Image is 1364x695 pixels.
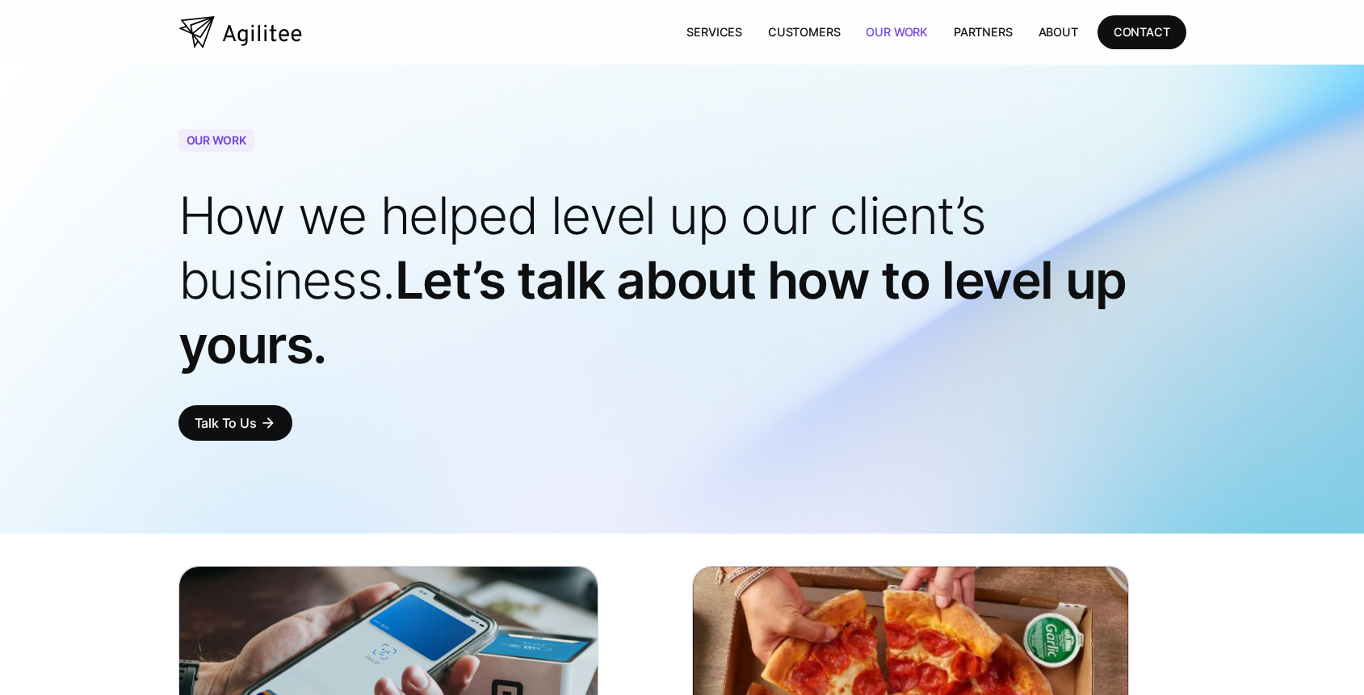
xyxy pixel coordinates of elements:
[941,15,1026,48] a: Partners
[178,16,302,48] a: home
[178,183,1186,377] h1: Let’s talk about how to level up yours.
[674,15,755,48] a: Services
[1026,15,1091,48] a: About
[178,129,254,152] div: OUR WORK
[1114,22,1170,42] div: CONTACT
[178,184,986,311] span: How we helped level up our client’s business.
[755,15,853,48] a: Customers
[853,15,941,48] a: Our Work
[195,412,257,434] div: Talk To Us
[178,405,292,441] a: Talk To Usarrow_forward
[260,415,276,431] div: arrow_forward
[1097,15,1186,48] a: CONTACT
